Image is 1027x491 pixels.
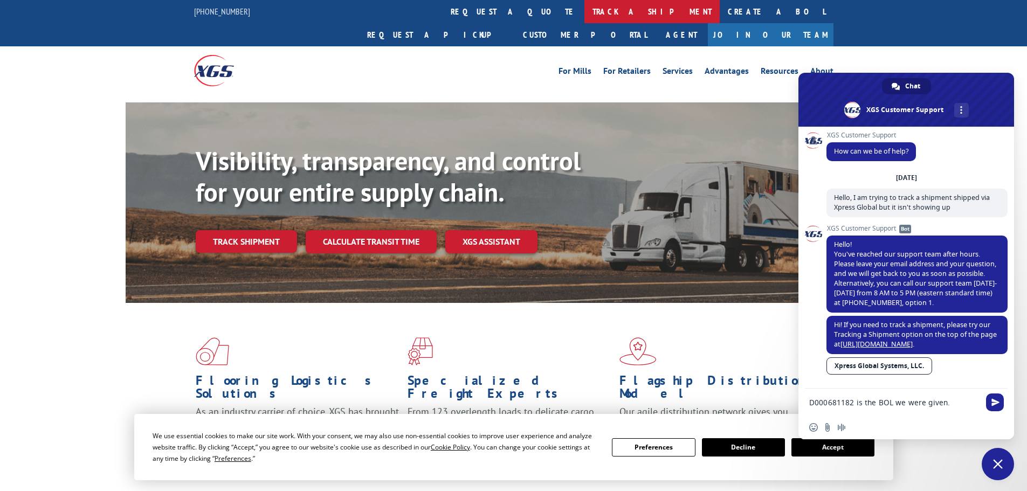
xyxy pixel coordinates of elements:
b: Visibility, transparency, and control for your entire supply chain. [196,144,581,209]
p: From 123 overlength loads to delicate cargo, our experienced staff knows the best way to move you... [408,405,611,453]
button: Accept [791,438,874,457]
span: Our agile distribution network gives you nationwide inventory management on demand. [619,405,818,431]
a: Agent [655,23,708,46]
a: Customer Portal [515,23,655,46]
h1: Specialized Freight Experts [408,374,611,405]
span: How can we be of help? [834,147,908,156]
a: Resources [761,67,798,79]
button: Decline [702,438,785,457]
div: [DATE] [896,175,917,181]
textarea: Compose your message... [809,389,982,416]
a: Join Our Team [708,23,833,46]
span: Send [986,393,1004,411]
a: [PHONE_NUMBER] [194,6,250,17]
a: Xpress Global Systems, LLC. [826,357,932,375]
span: Hello! You've reached our support team after hours. Please leave your email address and your ques... [834,240,997,307]
span: Hi! If you need to track a shipment, please try our Tracking a Shipment option on the top of the ... [834,320,997,349]
div: Cookie Consent Prompt [134,414,893,480]
h1: Flagship Distribution Model [619,374,823,405]
span: Hello, I am trying to track a shipment shipped via Xpress Global but it isn't showing up [834,193,990,212]
span: Audio message [837,423,846,432]
a: [URL][DOMAIN_NAME] [840,340,913,349]
span: Preferences [215,454,251,463]
a: Close chat [982,448,1014,480]
span: Cookie Policy [431,442,470,452]
a: Chat [882,78,931,94]
img: xgs-icon-total-supply-chain-intelligence-red [196,337,229,365]
span: Bot [899,225,911,233]
span: XGS Customer Support [826,132,916,139]
a: Advantages [705,67,749,79]
img: xgs-icon-focused-on-flooring-red [408,337,433,365]
span: XGS Customer Support [826,225,1008,232]
span: Chat [905,78,920,94]
a: Track shipment [196,230,297,253]
a: XGS ASSISTANT [445,230,537,253]
a: Services [663,67,693,79]
button: Preferences [612,438,695,457]
h1: Flooring Logistics Solutions [196,374,399,405]
span: As an industry carrier of choice, XGS has brought innovation and dedication to flooring logistics... [196,405,399,444]
div: We use essential cookies to make our site work. With your consent, we may also use non-essential ... [153,430,599,464]
a: Calculate transit time [306,230,437,253]
img: xgs-icon-flagship-distribution-model-red [619,337,657,365]
a: For Mills [559,67,591,79]
a: For Retailers [603,67,651,79]
span: Send a file [823,423,832,432]
a: Request a pickup [359,23,515,46]
a: About [810,67,833,79]
span: Insert an emoji [809,423,818,432]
